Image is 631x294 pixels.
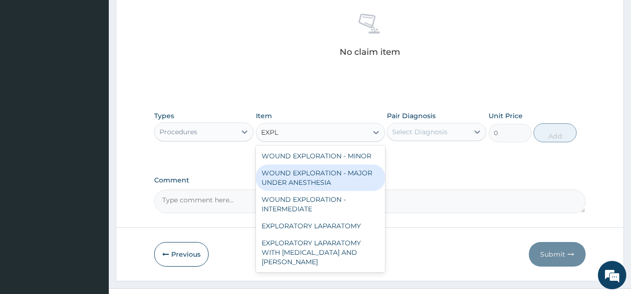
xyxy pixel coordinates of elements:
[159,127,197,137] div: Procedures
[256,191,385,217] div: WOUND EXPLORATION - INTERMEDIATE
[387,111,436,121] label: Pair Diagnosis
[154,176,585,184] label: Comment
[489,111,523,121] label: Unit Price
[340,47,400,57] p: No claim item
[256,234,385,270] div: EXPLORATORY LAPARATOMY WITH [MEDICAL_DATA] AND [PERSON_NAME]
[5,195,180,228] textarea: Type your message and hit 'Enter'
[534,123,577,142] button: Add
[55,87,131,183] span: We're online!
[256,147,385,164] div: WOUND EXPLORATION - MINOR
[529,242,586,267] button: Submit
[49,53,159,65] div: Chat with us now
[155,5,178,27] div: Minimize live chat window
[154,112,174,120] label: Types
[256,111,272,121] label: Item
[18,47,38,71] img: d_794563401_company_1708531726252_794563401
[256,217,385,234] div: EXPLORATORY LAPARATOMY
[256,164,385,191] div: WOUND EXPLORATION - MAJOR UNDER ANESTHESIA
[392,127,447,137] div: Select Diagnosis
[154,242,209,267] button: Previous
